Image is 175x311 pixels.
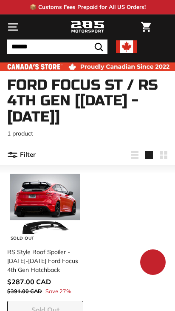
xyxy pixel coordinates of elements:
[7,129,168,138] p: 1 product
[7,277,51,286] span: $287.00 CAD
[7,40,107,54] input: Search
[30,3,146,11] p: 📦 Customs Fees Prepaid for All US Orders!
[8,234,37,243] div: Sold Out
[7,288,42,294] span: $391.00 CAD
[71,20,104,34] img: Logo_285_Motorsport_areodynamics_components
[45,287,71,295] span: Save 27%
[7,248,78,274] div: RS Style Roof Spoiler - [DATE]-[DATE] Ford Focus 4th Gen Hatchback
[138,249,168,277] inbox-online-store-chat: Shopify online store chat
[7,145,36,165] button: Filter
[137,15,155,39] a: Cart
[7,170,83,301] a: Sold Out RS Style Roof Spoiler - [DATE]-[DATE] Ford Focus 4th Gen Hatchback Save 27%
[7,77,168,125] h1: Ford Focus ST / RS 4th Gen [[DATE] -[DATE]]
